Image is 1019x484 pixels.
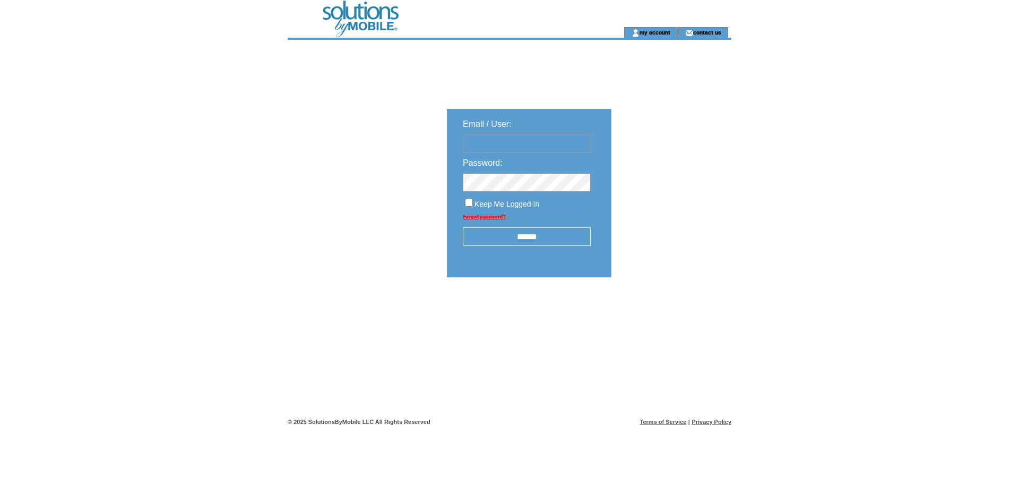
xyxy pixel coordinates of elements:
a: Forgot password? [463,214,506,219]
a: contact us [693,29,721,36]
a: Terms of Service [640,419,687,425]
span: Keep Me Logged In [474,200,539,208]
img: transparent.png;jsessionid=15AD873BDC99EFAC8625C78821BF1D07 [642,304,695,317]
a: Privacy Policy [692,419,731,425]
a: my account [640,29,670,36]
span: | [688,419,690,425]
span: Password: [463,158,503,167]
img: account_icon.gif;jsessionid=15AD873BDC99EFAC8625C78821BF1D07 [632,29,640,37]
span: © 2025 SolutionsByMobile LLC All Rights Reserved [288,419,430,425]
img: contact_us_icon.gif;jsessionid=15AD873BDC99EFAC8625C78821BF1D07 [685,29,693,37]
span: Email / User: [463,120,512,129]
